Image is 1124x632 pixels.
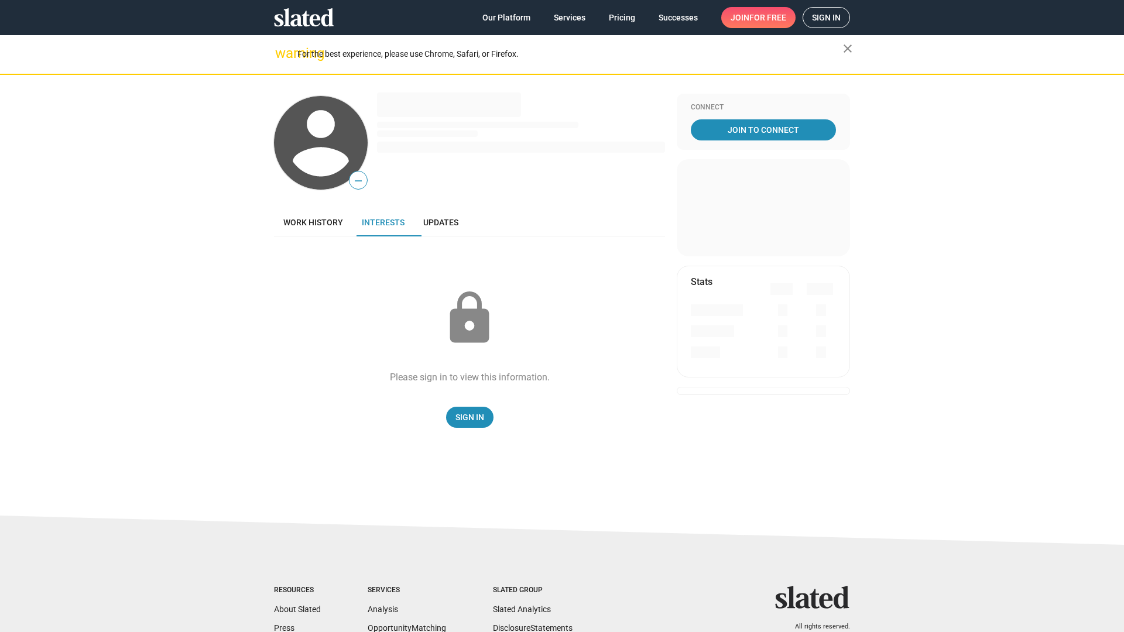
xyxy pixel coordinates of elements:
[368,586,446,595] div: Services
[349,173,367,188] span: —
[691,119,836,140] a: Join To Connect
[803,7,850,28] a: Sign in
[414,208,468,236] a: Updates
[368,604,398,614] a: Analysis
[473,7,540,28] a: Our Platform
[440,289,499,348] mat-icon: lock
[609,7,635,28] span: Pricing
[721,7,796,28] a: Joinfor free
[275,46,289,60] mat-icon: warning
[390,371,550,383] div: Please sign in to view this information.
[455,407,484,428] span: Sign In
[283,218,343,227] span: Work history
[693,119,834,140] span: Join To Connect
[423,218,458,227] span: Updates
[274,208,352,236] a: Work history
[749,7,786,28] span: for free
[554,7,585,28] span: Services
[493,586,573,595] div: Slated Group
[352,208,414,236] a: Interests
[841,42,855,56] mat-icon: close
[544,7,595,28] a: Services
[482,7,530,28] span: Our Platform
[691,103,836,112] div: Connect
[812,8,841,28] span: Sign in
[731,7,786,28] span: Join
[297,46,843,62] div: For the best experience, please use Chrome, Safari, or Firefox.
[493,604,551,614] a: Slated Analytics
[274,604,321,614] a: About Slated
[599,7,645,28] a: Pricing
[362,218,405,227] span: Interests
[691,276,712,288] mat-card-title: Stats
[446,407,494,428] a: Sign In
[274,586,321,595] div: Resources
[649,7,707,28] a: Successes
[659,7,698,28] span: Successes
